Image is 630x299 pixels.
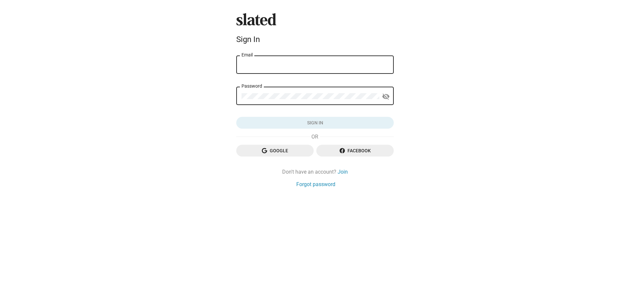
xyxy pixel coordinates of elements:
[236,168,394,175] div: Don't have an account?
[236,35,394,44] div: Sign In
[379,90,392,103] button: Show password
[241,145,308,157] span: Google
[382,92,390,102] mat-icon: visibility_off
[236,13,394,47] sl-branding: Sign In
[236,145,314,157] button: Google
[322,145,388,157] span: Facebook
[338,168,348,175] a: Join
[316,145,394,157] button: Facebook
[296,181,335,188] a: Forgot password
